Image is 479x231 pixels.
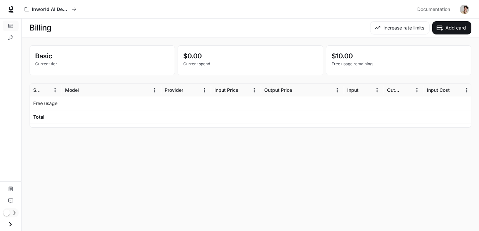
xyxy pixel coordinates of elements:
div: Input Price [214,87,238,93]
p: $10.00 [332,51,466,61]
button: Sort [359,85,369,95]
button: Menu [249,85,259,95]
button: User avatar [458,3,471,16]
p: Inworld AI Demos [32,7,69,12]
h6: Total [33,114,44,120]
p: $0.00 [183,51,317,61]
button: Menu [372,85,382,95]
button: All workspaces [22,3,79,16]
div: Service [33,87,40,93]
button: Sort [293,85,303,95]
div: Input [347,87,359,93]
button: Menu [200,85,209,95]
a: Documentation [415,3,455,16]
button: Sort [40,85,50,95]
button: Open drawer [3,217,18,231]
button: Menu [462,85,472,95]
div: Model [65,87,79,93]
p: Current tier [35,61,169,67]
a: Documentation [3,184,19,194]
button: Add card [432,21,471,34]
button: Menu [412,85,422,95]
p: Free usage [33,100,57,107]
div: Provider [165,87,183,93]
div: Output [387,87,401,93]
button: Menu [50,85,60,95]
button: Menu [332,85,342,95]
span: Documentation [417,5,450,14]
button: Sort [80,85,90,95]
p: Free usage remaining [332,61,466,67]
p: Current spend [183,61,317,67]
button: Sort [239,85,249,95]
button: Sort [402,85,412,95]
h1: Billing [30,21,51,34]
button: Sort [184,85,194,95]
a: API Keys [3,32,19,43]
button: Increase rate limits [370,21,430,34]
div: Input Cost [427,87,450,93]
span: Dark mode toggle [3,209,10,216]
button: Sort [450,85,460,95]
img: User avatar [460,5,469,14]
button: Menu [150,85,160,95]
div: Output Price [264,87,292,93]
p: Basic [35,51,169,61]
a: Feedback [3,196,19,206]
a: Billing [3,21,19,31]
